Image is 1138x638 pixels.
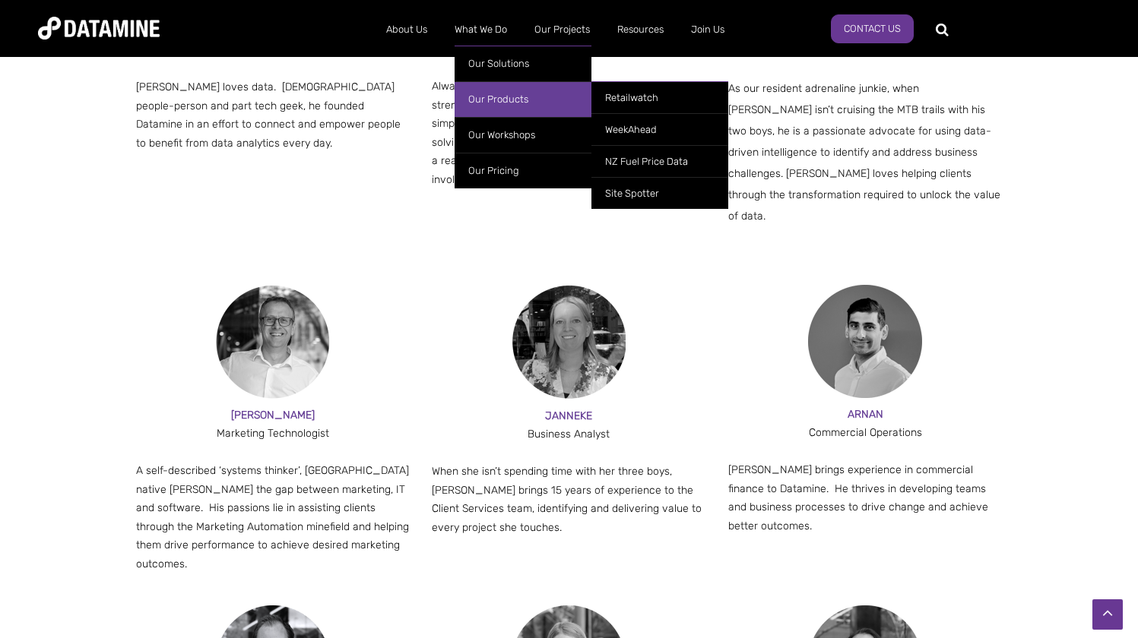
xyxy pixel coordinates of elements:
[455,46,591,81] a: Our Solutions
[432,465,702,534] span: When she isn’t spending time with her three boys, [PERSON_NAME] brings 15 years of experience to ...
[136,462,411,573] p: A self-described ‘systems thinker’, [GEOGRAPHIC_DATA] native [PERSON_NAME] the gap between market...
[455,81,591,117] a: Our Products
[441,10,521,49] a: What We Do
[591,81,728,113] a: Retailwatch
[455,117,591,153] a: Our Workshops
[512,285,626,400] img: Janneke-2
[231,409,315,422] span: [PERSON_NAME]
[432,80,702,186] span: Always cool, calm and collected, [PERSON_NAME]’s strength lies in the delivery of complex ideas i...
[728,461,1003,535] p: [PERSON_NAME] brings experience in commercial finance to Datamine. He thrives in developing teams...
[677,10,738,49] a: Join Us
[521,10,604,49] a: Our Projects
[216,285,330,399] img: Andy-1-150x150
[432,425,706,444] div: Business Analyst
[728,82,1000,223] span: As our resident adrenaline junkie, when [PERSON_NAME] isn’t cruising the MTB trails with his two ...
[604,10,677,49] a: Resources
[728,424,1003,443] div: Commercial Operations
[831,14,914,43] a: Contact Us
[808,285,922,398] img: Arnan
[545,409,592,422] span: JANNEKE
[136,81,401,150] span: [PERSON_NAME] loves data. [DEMOGRAPHIC_DATA] people-person and part tech geek, he founded Datamin...
[455,153,591,188] a: Our Pricing
[591,145,728,177] a: NZ Fuel Price Data
[38,17,160,39] img: Datamine
[591,113,728,145] a: WeekAhead
[372,10,441,49] a: About Us
[136,425,411,444] div: Marketing Technologist
[848,408,883,421] span: ARNAN
[591,177,728,209] a: Site Spotter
